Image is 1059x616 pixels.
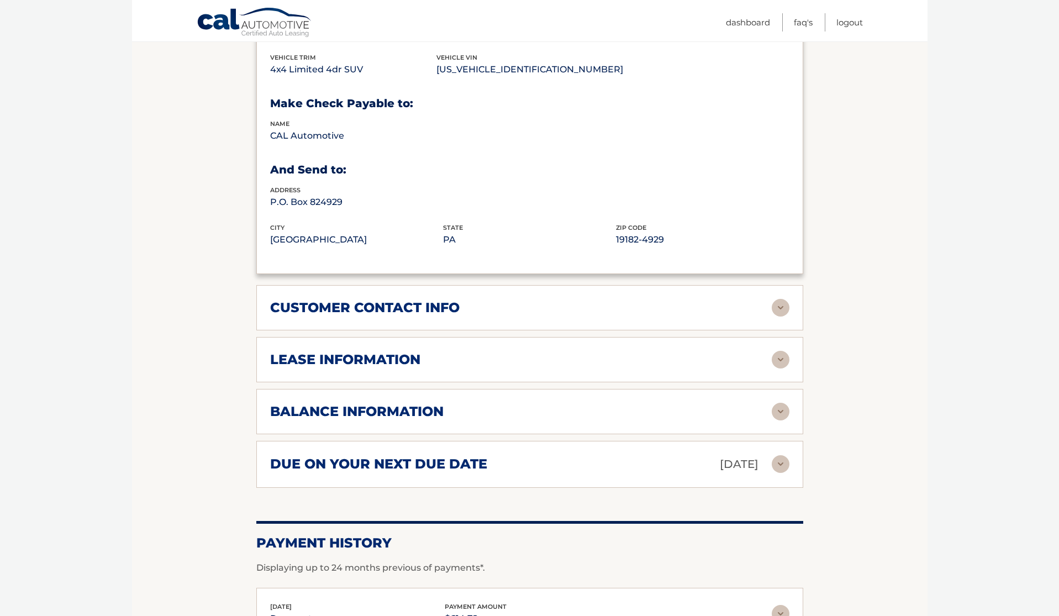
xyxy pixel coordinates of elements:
p: PA [443,232,616,248]
h2: lease information [270,351,420,368]
a: Dashboard [726,13,770,31]
p: 4x4 Limited 4dr SUV [270,62,436,77]
span: name [270,120,289,128]
p: P.O. Box 824929 [270,194,443,210]
h2: Payment History [256,535,803,551]
span: vehicle trim [270,54,316,61]
img: accordion-rest.svg [772,455,789,473]
span: payment amount [445,603,507,610]
span: address [270,186,301,194]
p: [GEOGRAPHIC_DATA] [270,232,443,248]
span: state [443,224,463,231]
p: Displaying up to 24 months previous of payments*. [256,561,803,575]
img: accordion-rest.svg [772,403,789,420]
span: [DATE] [270,603,292,610]
p: CAL Automotive [270,128,443,144]
h3: And Send to: [270,163,789,177]
span: city [270,224,284,231]
h3: Make Check Payable to: [270,97,789,110]
img: accordion-rest.svg [772,299,789,317]
span: zip code [616,224,646,231]
a: Logout [836,13,863,31]
a: Cal Automotive [197,7,313,39]
p: [DATE] [720,455,758,474]
h2: due on your next due date [270,456,487,472]
h2: customer contact info [270,299,460,316]
h2: balance information [270,403,444,420]
a: FAQ's [794,13,813,31]
img: accordion-rest.svg [772,351,789,368]
span: vehicle vin [436,54,477,61]
p: [US_VEHICLE_IDENTIFICATION_NUMBER] [436,62,623,77]
p: 19182-4929 [616,232,789,248]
